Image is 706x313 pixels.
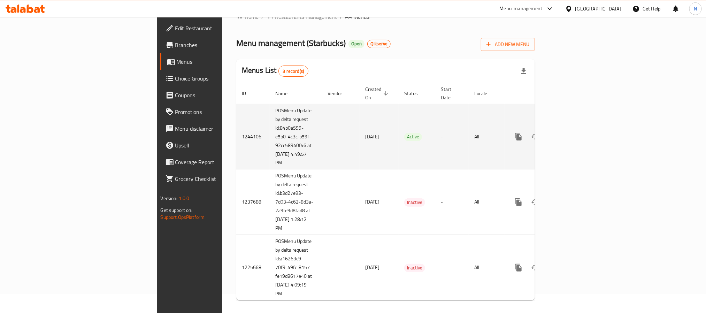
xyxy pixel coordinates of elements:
span: Locale [474,89,496,98]
td: All [469,169,505,235]
span: Active [404,133,422,141]
a: Grocery Checklist [160,170,275,187]
span: Get support on: [161,206,193,215]
span: Coverage Report [175,158,269,166]
a: Support.OpsPlatform [161,213,205,222]
th: Actions [505,83,583,104]
span: 3 record(s) [279,68,308,75]
span: Qikserve [368,41,390,47]
span: Upsell [175,141,269,150]
span: Name [275,89,297,98]
div: Total records count [278,66,309,77]
span: Version: [161,194,178,203]
span: Add New Menu [486,40,529,49]
button: more [510,194,527,211]
td: All [469,235,505,300]
a: Restaurants management [267,12,337,21]
a: Promotions [160,104,275,120]
h2: Menus List [242,65,308,77]
a: Coupons [160,87,275,104]
span: Start Date [441,85,460,102]
span: ID [242,89,255,98]
button: Change Status [527,194,544,211]
li: / [340,13,342,21]
span: [DATE] [365,132,379,141]
span: Promotions [175,108,269,116]
span: Grocery Checklist [175,175,269,183]
span: Menus [177,58,269,66]
button: Change Status [527,259,544,276]
td: POSMenu Update by delta request Id:a16263c9-70f9-49fc-8157-fe19d8617e40 at [DATE] 4:09:19 PM [270,235,322,300]
a: Upsell [160,137,275,154]
button: more [510,128,527,145]
div: Open [348,40,364,48]
span: Menu management ( Starbucks ) [236,35,346,51]
table: enhanced table [236,83,583,301]
span: 1.0.0 [179,194,190,203]
span: [DATE] [365,263,379,272]
span: [DATE] [365,197,379,206]
button: more [510,259,527,276]
div: Inactive [404,198,425,207]
span: Open [348,41,364,47]
span: Coupons [175,91,269,99]
span: Created On [365,85,390,102]
a: Branches [160,37,275,53]
a: Menus [160,53,275,70]
span: Menu disclaimer [175,124,269,133]
button: Change Status [527,128,544,145]
td: All [469,104,505,169]
span: Choice Groups [175,74,269,83]
a: Choice Groups [160,70,275,87]
span: Branches [175,41,269,49]
span: Inactive [404,264,425,272]
td: - [435,235,469,300]
div: Export file [515,63,532,79]
span: Restaurants management [275,13,337,21]
button: Add New Menu [481,38,535,51]
td: - [435,104,469,169]
td: POSMenu Update by delta request Id:84b0a599-e5b0-4c3c-b59f-92cc58940f46 at [DATE] 4:49:57 PM [270,104,322,169]
span: Vendor [328,89,351,98]
span: Edit Restaurant [175,24,269,32]
td: POSMenu Update by delta request Id:b3d27e93-7d03-4c62-8d3a-2a9fe9d8fad8 at [DATE] 1:28:12 PM [270,169,322,235]
div: [GEOGRAPHIC_DATA] [575,5,621,13]
span: Status [404,89,427,98]
td: - [435,169,469,235]
span: Inactive [404,198,425,206]
a: Edit Restaurant [160,20,275,37]
span: Menus [353,13,369,21]
div: Menu-management [500,5,543,13]
a: Menu disclaimer [160,120,275,137]
span: N [694,5,697,13]
a: Coverage Report [160,154,275,170]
